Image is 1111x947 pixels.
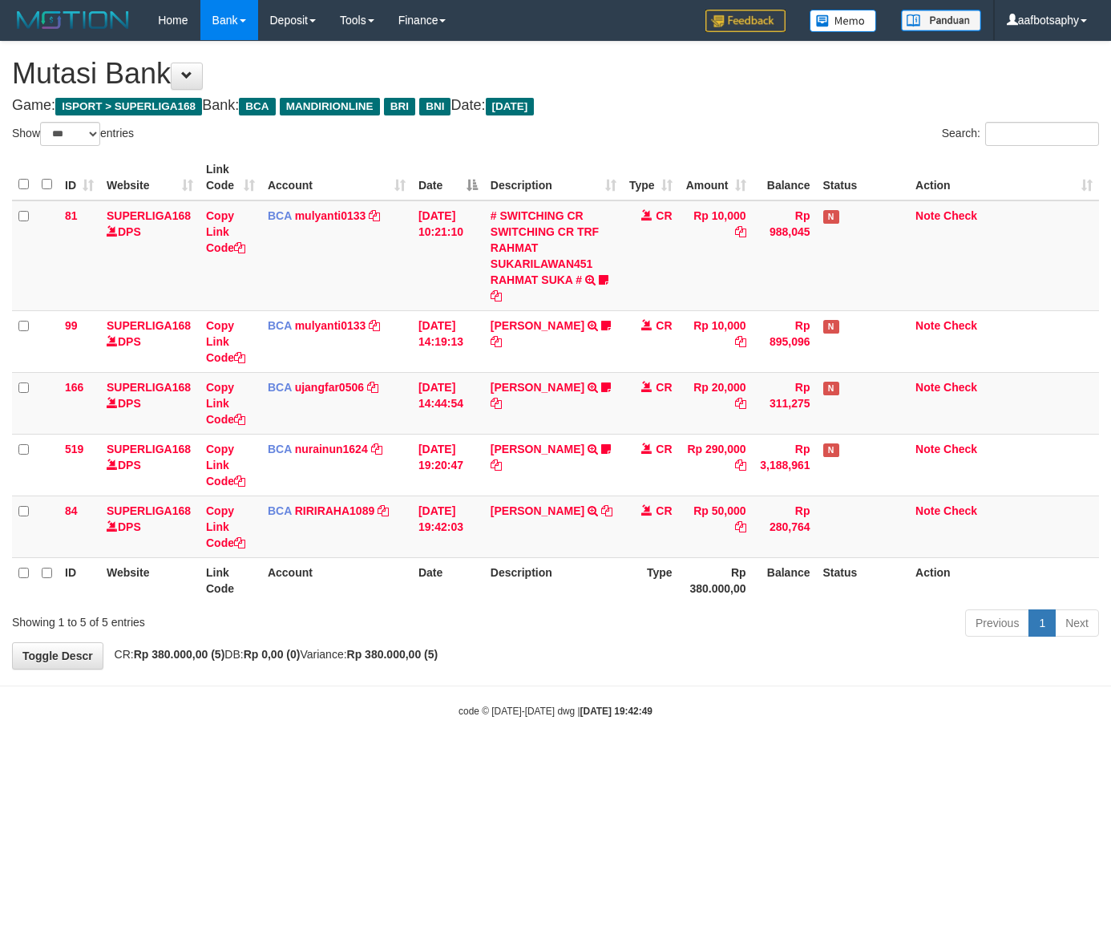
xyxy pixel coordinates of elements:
[623,557,679,603] th: Type
[12,122,134,146] label: Show entries
[412,372,484,434] td: [DATE] 14:44:54
[915,504,940,517] a: Note
[656,209,672,222] span: CR
[491,504,584,517] a: [PERSON_NAME]
[100,496,200,557] td: DPS
[412,310,484,372] td: [DATE] 14:19:13
[1055,609,1099,637] a: Next
[206,319,245,364] a: Copy Link Code
[59,557,100,603] th: ID
[623,155,679,200] th: Type: activate to sort column ascending
[491,443,584,455] a: [PERSON_NAME]
[491,289,502,302] a: Copy # SWITCHING CR SWITCHING CR TRF RAHMAT SUKARILAWAN451 RAHMAT SUKA # to clipboard
[100,372,200,434] td: DPS
[295,381,364,394] a: ujangfar0506
[107,443,191,455] a: SUPERLIGA168
[656,319,672,332] span: CR
[679,310,753,372] td: Rp 10,000
[412,155,484,200] th: Date: activate to sort column descending
[295,504,375,517] a: RIRIRAHA1089
[753,496,817,557] td: Rp 280,764
[705,10,786,32] img: Feedback.jpg
[40,122,100,146] select: Showentries
[268,381,292,394] span: BCA
[486,98,535,115] span: [DATE]
[371,443,382,455] a: Copy nurainun1624 to clipboard
[823,443,839,457] span: Has Note
[817,557,910,603] th: Status
[909,557,1099,603] th: Action
[943,381,977,394] a: Check
[491,319,584,332] a: [PERSON_NAME]
[412,557,484,603] th: Date
[915,209,940,222] a: Note
[65,381,83,394] span: 166
[206,443,245,488] a: Copy Link Code
[100,310,200,372] td: DPS
[347,648,438,661] strong: Rp 380.000,00 (5)
[491,397,502,410] a: Copy NOVEN ELING PRAYOG to clipboard
[753,372,817,434] td: Rp 311,275
[753,434,817,496] td: Rp 3,188,961
[484,557,623,603] th: Description
[59,155,100,200] th: ID: activate to sort column ascending
[12,608,451,630] div: Showing 1 to 5 of 5 entries
[100,200,200,311] td: DPS
[656,504,672,517] span: CR
[943,319,977,332] a: Check
[239,98,275,115] span: BCA
[491,335,502,348] a: Copy MUHAMMAD REZA to clipboard
[679,155,753,200] th: Amount: activate to sort column ascending
[55,98,202,115] span: ISPORT > SUPERLIGA168
[280,98,380,115] span: MANDIRIONLINE
[942,122,1099,146] label: Search:
[901,10,981,31] img: panduan.png
[735,459,746,471] a: Copy Rp 290,000 to clipboard
[943,209,977,222] a: Check
[12,8,134,32] img: MOTION_logo.png
[985,122,1099,146] input: Search:
[823,320,839,334] span: Has Note
[107,209,191,222] a: SUPERLIGA168
[915,443,940,455] a: Note
[295,319,366,332] a: mulyanti0133
[268,504,292,517] span: BCA
[943,443,977,455] a: Check
[206,209,245,254] a: Copy Link Code
[12,58,1099,90] h1: Mutasi Bank
[65,209,78,222] span: 81
[412,496,484,557] td: [DATE] 19:42:03
[656,443,672,455] span: CR
[679,557,753,603] th: Rp 380.000,00
[206,504,245,549] a: Copy Link Code
[817,155,910,200] th: Status
[909,155,1099,200] th: Action: activate to sort column ascending
[823,210,839,224] span: Has Note
[810,10,877,32] img: Button%20Memo.svg
[384,98,415,115] span: BRI
[679,496,753,557] td: Rp 50,000
[965,609,1029,637] a: Previous
[268,319,292,332] span: BCA
[753,200,817,311] td: Rp 988,045
[107,381,191,394] a: SUPERLIGA168
[679,372,753,434] td: Rp 20,000
[200,557,261,603] th: Link Code
[12,642,103,670] a: Toggle Descr
[915,381,940,394] a: Note
[268,443,292,455] span: BCA
[100,434,200,496] td: DPS
[459,706,652,717] small: code © [DATE]-[DATE] dwg |
[735,335,746,348] a: Copy Rp 10,000 to clipboard
[412,200,484,311] td: [DATE] 10:21:10
[484,155,623,200] th: Description: activate to sort column ascending
[735,520,746,533] a: Copy Rp 50,000 to clipboard
[65,443,83,455] span: 519
[491,459,502,471] a: Copy HERI SUSANTO to clipboard
[200,155,261,200] th: Link Code: activate to sort column ascending
[295,209,366,222] a: mulyanti0133
[580,706,652,717] strong: [DATE] 19:42:49
[412,434,484,496] td: [DATE] 19:20:47
[100,155,200,200] th: Website: activate to sort column ascending
[107,319,191,332] a: SUPERLIGA168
